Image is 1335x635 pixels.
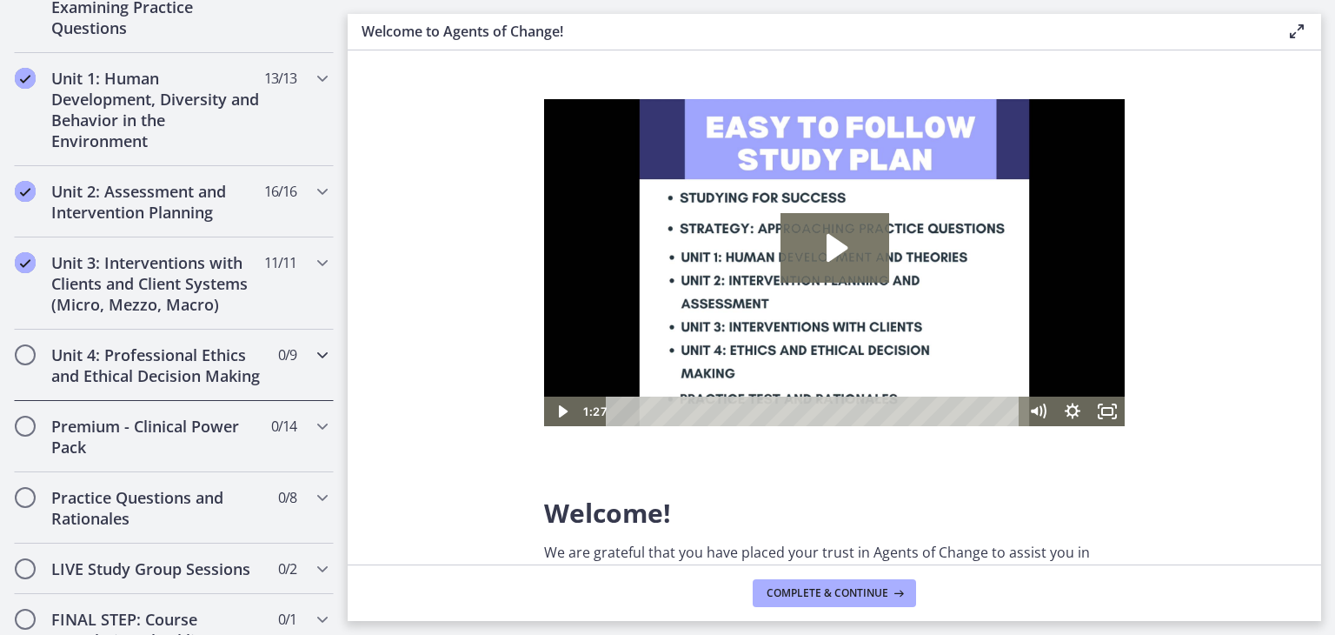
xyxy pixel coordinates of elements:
h2: Unit 4: Professional Ethics and Ethical Decision Making [51,344,263,386]
button: Mute [476,297,511,327]
span: 0 / 14 [271,416,296,437]
span: 0 / 9 [278,344,296,365]
span: 0 / 8 [278,487,296,508]
button: Show settings menu [511,297,546,327]
h2: Unit 3: Interventions with Clients and Client Systems (Micro, Mezzo, Macro) [51,252,263,315]
span: 11 / 11 [264,252,296,273]
span: 0 / 1 [278,609,296,630]
h2: Practice Questions and Rationales [51,487,263,529]
h2: Unit 2: Assessment and Intervention Planning [51,181,263,223]
span: 13 / 13 [264,68,296,89]
button: Fullscreen [546,297,581,327]
h3: Welcome to Agents of Change! [362,21,1259,42]
span: 16 / 16 [264,181,296,202]
i: Completed [15,252,36,273]
span: Welcome! [544,495,671,531]
button: Complete & continue [753,579,916,607]
h2: Premium - Clinical Power Pack [51,416,263,458]
p: We are grateful that you have placed your trust in Agents of Change to assist you in preparing fo... [544,542,1125,605]
div: Playbar [75,297,468,327]
h2: LIVE Study Group Sessions [51,558,263,579]
button: Play Video: c1o6hcmjueu5qasqsu00.mp4 [236,114,345,184]
i: Completed [15,68,36,89]
h2: Unit 1: Human Development, Diversity and Behavior in the Environment [51,68,263,151]
span: 0 / 2 [278,558,296,579]
i: Completed [15,181,36,202]
span: Complete & continue [767,586,888,600]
